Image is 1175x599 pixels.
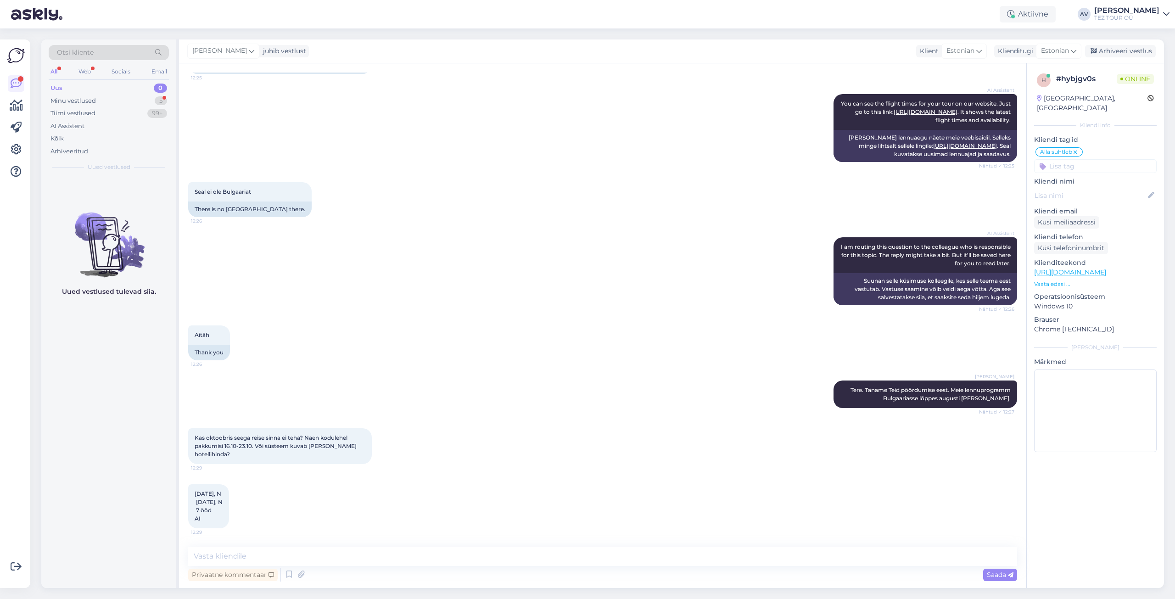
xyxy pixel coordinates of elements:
span: Kas oktoobris seega reise sinna ei teha? Näen kodulehel pakkumisi 16.10-23.10. Või süsteem kuvab ... [195,434,358,458]
span: [PERSON_NAME] [192,46,247,56]
div: Kõik [50,134,64,143]
p: Vaata edasi ... [1034,280,1157,288]
a: [PERSON_NAME]TEZ TOUR OÜ [1094,7,1169,22]
div: Web [77,66,93,78]
div: [GEOGRAPHIC_DATA], [GEOGRAPHIC_DATA] [1037,94,1147,113]
div: Arhiveeritud [50,147,88,156]
p: Klienditeekond [1034,258,1157,268]
span: Online [1117,74,1154,84]
div: juhib vestlust [259,46,306,56]
div: Email [150,66,169,78]
span: You can see the flight times for your tour on our website. Just go to this link: . It shows the l... [841,100,1012,123]
span: Tere. Täname Teid pöördumise eest. Meie lennuprogramm Bulgaariasse lõppes augusti [PERSON_NAME]. [850,386,1012,402]
a: [URL][DOMAIN_NAME] [1034,268,1106,276]
div: Privaatne kommentaar [188,569,278,581]
span: Otsi kliente [57,48,94,57]
img: Askly Logo [7,47,25,64]
div: Aktiivne [1000,6,1056,22]
div: [PERSON_NAME] [1094,7,1159,14]
span: AI Assistent [980,87,1014,94]
p: Chrome [TECHNICAL_ID] [1034,325,1157,334]
span: 12:29 [191,465,225,471]
span: Seal ei ole Bulgaariat [195,188,251,195]
span: Nähtud ✓ 12:27 [979,409,1014,415]
div: Klient [916,46,939,56]
div: AI Assistent [50,122,84,131]
div: AV [1078,8,1091,21]
div: [PERSON_NAME] [1034,343,1157,352]
p: Kliendi telefon [1034,232,1157,242]
span: Nähtud ✓ 12:26 [979,306,1014,313]
a: [URL][DOMAIN_NAME] [894,108,957,115]
div: Klienditugi [994,46,1033,56]
span: Nähtud ✓ 12:25 [979,162,1014,169]
p: Kliendi email [1034,207,1157,216]
span: h [1041,77,1046,84]
p: Uued vestlused tulevad siia. [62,287,156,297]
span: AI Assistent [980,230,1014,237]
div: 5 [155,96,167,106]
div: Thank you [188,345,230,360]
div: # hybjgv0s [1056,73,1117,84]
p: Kliendi tag'id [1034,135,1157,145]
p: Operatsioonisüsteem [1034,292,1157,302]
p: Brauser [1034,315,1157,325]
span: [DATE], N [DATE], N 7 ööd AI [195,490,223,522]
img: No chats [41,196,176,279]
span: Estonian [1041,46,1069,56]
span: 12:26 [191,361,225,368]
div: Arhiveeri vestlus [1085,45,1156,57]
span: 12:26 [191,218,225,224]
div: Küsi meiliaadressi [1034,216,1099,229]
div: [PERSON_NAME] lennuaegu näete meie veebisaidil. Selleks minge lihtsalt sellele lingile: . Seal ku... [834,130,1017,162]
div: Uus [50,84,62,93]
div: Küsi telefoninumbrit [1034,242,1108,254]
span: 12:25 [191,74,225,81]
p: Märkmed [1034,357,1157,367]
div: Minu vestlused [50,96,96,106]
span: Alla suhtleb [1040,149,1072,155]
span: 12:29 [191,529,225,536]
a: [URL][DOMAIN_NAME] [933,142,997,149]
span: Saada [987,571,1013,579]
p: Windows 10 [1034,302,1157,311]
div: TEZ TOUR OÜ [1094,14,1159,22]
div: 99+ [147,109,167,118]
input: Lisa tag [1034,159,1157,173]
div: 0 [154,84,167,93]
div: Tiimi vestlused [50,109,95,118]
span: [PERSON_NAME] [975,373,1014,380]
p: Kliendi nimi [1034,177,1157,186]
div: All [49,66,59,78]
div: Socials [110,66,132,78]
span: Uued vestlused [88,163,130,171]
span: Aitäh [195,331,209,338]
div: Suunan selle küsimuse kolleegile, kes selle teema eest vastutab. Vastuse saamine võib veidi aega ... [834,273,1017,305]
div: There is no [GEOGRAPHIC_DATA] there. [188,202,312,217]
input: Lisa nimi [1035,190,1146,201]
div: Kliendi info [1034,121,1157,129]
span: Estonian [946,46,974,56]
span: I am routing this question to the colleague who is responsible for this topic. The reply might ta... [841,243,1012,267]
